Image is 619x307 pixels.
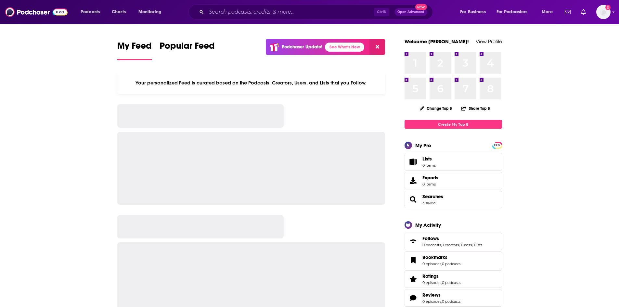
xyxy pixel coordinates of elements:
a: Follows [422,236,482,241]
div: Search podcasts, credits, & more... [195,5,439,19]
span: Ctrl K [374,8,389,16]
button: Show profile menu [596,5,611,19]
button: open menu [456,7,494,17]
a: See What's New [325,43,364,52]
a: Reviews [422,292,460,298]
span: 0 items [422,182,438,186]
a: View Profile [476,38,502,45]
span: Monitoring [138,7,161,17]
span: Open Advanced [397,10,424,14]
div: My Pro [415,142,431,148]
button: Share Top 8 [461,102,490,115]
span: New [415,4,427,10]
span: Follows [405,233,502,250]
input: Search podcasts, credits, & more... [206,7,374,17]
img: User Profile [596,5,611,19]
a: 0 creators [442,243,459,247]
a: Bookmarks [407,256,420,265]
img: Podchaser - Follow, Share and Rate Podcasts [5,6,68,18]
span: Bookmarks [405,251,502,269]
span: Reviews [422,292,441,298]
span: Exports [422,175,438,181]
a: 0 podcasts [442,262,460,266]
button: Change Top 8 [416,104,456,112]
a: 0 episodes [422,299,441,304]
a: Create My Top 8 [405,120,502,129]
span: Searches [405,191,502,208]
a: 0 podcasts [422,243,441,247]
a: Follows [407,237,420,246]
button: open menu [134,7,170,17]
p: Podchaser Update! [282,44,322,50]
button: open menu [537,7,561,17]
span: More [542,7,553,17]
button: open menu [76,7,108,17]
span: Logged in as WesBurdett [596,5,611,19]
a: 3 saved [422,201,435,205]
a: 0 podcasts [442,299,460,304]
div: My Activity [415,222,441,228]
span: Reviews [405,289,502,307]
span: 0 items [422,163,436,168]
a: Bookmarks [422,254,460,260]
span: Bookmarks [422,254,447,260]
a: Show notifications dropdown [562,6,573,18]
a: Exports [405,172,502,189]
span: For Podcasters [496,7,528,17]
a: Charts [108,7,130,17]
a: Welcome [PERSON_NAME]! [405,38,469,45]
svg: Add a profile image [605,5,611,10]
a: Reviews [407,293,420,302]
span: For Business [460,7,486,17]
a: 0 episodes [422,262,441,266]
span: , [441,262,442,266]
span: My Feed [117,40,152,55]
span: Popular Feed [160,40,215,55]
span: PRO [493,143,501,148]
span: Charts [112,7,126,17]
a: Ratings [422,273,460,279]
a: My Feed [117,40,152,60]
a: Searches [407,195,420,204]
a: Ratings [407,275,420,284]
span: , [441,299,442,304]
div: Your personalized Feed is curated based on the Podcasts, Creators, Users, and Lists that you Follow. [117,72,385,94]
span: , [441,280,442,285]
span: Exports [407,176,420,185]
a: Popular Feed [160,40,215,60]
button: Open AdvancedNew [394,8,427,16]
a: Lists [405,153,502,171]
a: PRO [493,143,501,147]
a: Show notifications dropdown [578,6,588,18]
button: open menu [492,7,537,17]
span: Follows [422,236,439,241]
span: Lists [407,157,420,166]
a: 0 episodes [422,280,441,285]
a: 0 podcasts [442,280,460,285]
span: Lists [422,156,432,162]
a: 0 users [459,243,472,247]
span: Ratings [422,273,439,279]
span: Podcasts [81,7,100,17]
span: Ratings [405,270,502,288]
a: 0 lists [472,243,482,247]
a: Searches [422,194,443,199]
span: Lists [422,156,436,162]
